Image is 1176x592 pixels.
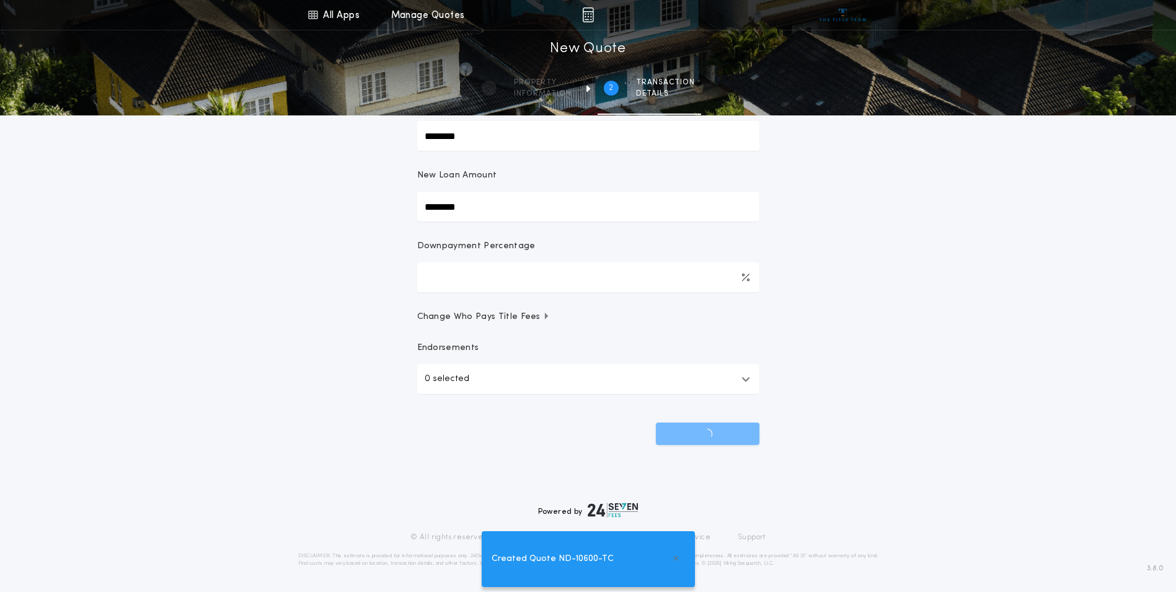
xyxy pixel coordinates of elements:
p: 0 selected [425,372,469,387]
span: Property [514,78,572,87]
h1: New Quote [550,39,626,59]
span: details [636,89,695,99]
p: New Loan Amount [417,169,497,182]
input: Sale Price [417,121,759,151]
span: Created Quote ND-10600-TC [492,552,614,566]
span: Transaction [636,78,695,87]
input: New Loan Amount [417,192,759,222]
p: Endorsements [417,342,759,354]
span: information [514,89,572,99]
p: Downpayment Percentage [417,240,536,253]
img: img [582,7,594,22]
div: Powered by [538,503,639,518]
button: 0 selected [417,364,759,394]
img: logo [588,503,639,518]
h2: 2 [609,83,613,93]
button: Change Who Pays Title Fees [417,311,759,323]
span: Change Who Pays Title Fees [417,311,550,323]
img: vs-icon [820,9,866,21]
input: Downpayment Percentage [417,262,759,292]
